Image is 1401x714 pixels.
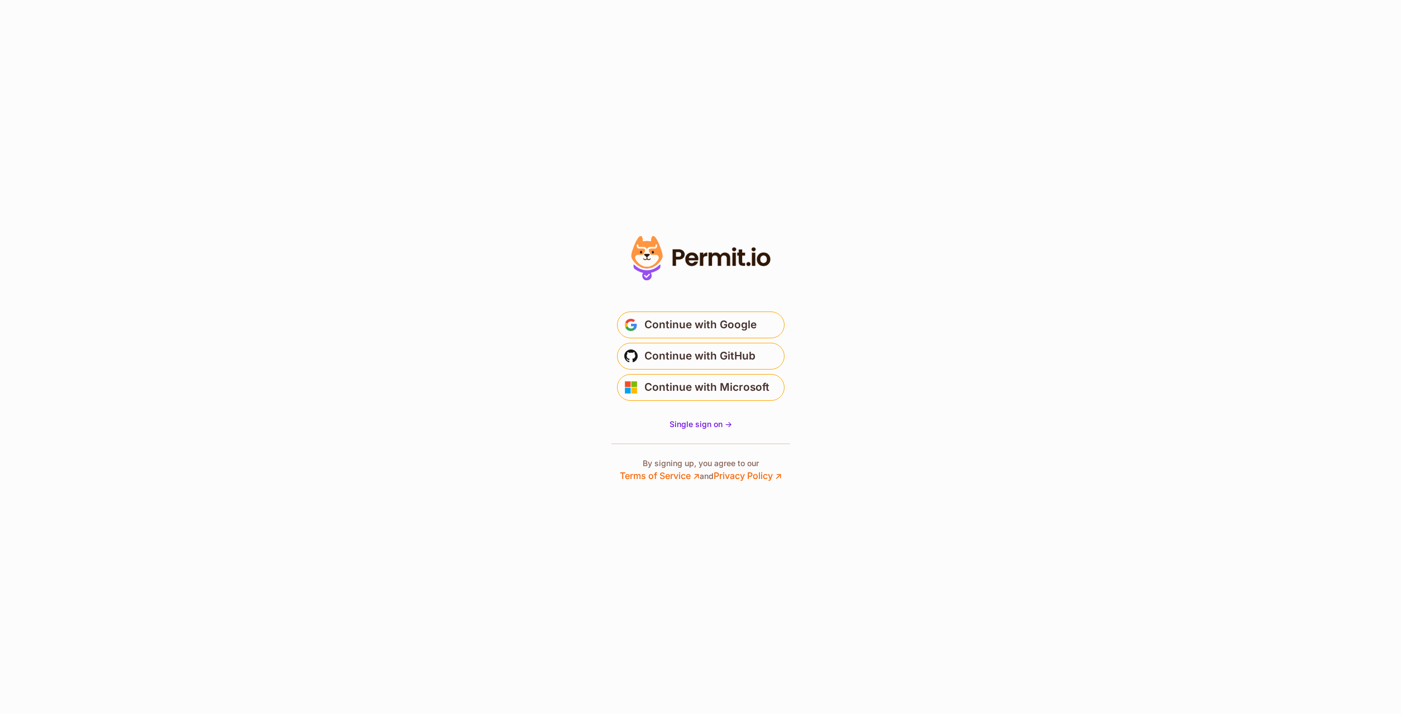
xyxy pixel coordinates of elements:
[617,343,785,370] button: Continue with GitHub
[644,316,757,334] span: Continue with Google
[714,470,782,481] a: Privacy Policy ↗
[617,312,785,338] button: Continue with Google
[644,378,769,396] span: Continue with Microsoft
[617,374,785,401] button: Continue with Microsoft
[620,458,782,482] p: By signing up, you agree to our and
[670,419,732,430] a: Single sign on ->
[644,347,756,365] span: Continue with GitHub
[670,419,732,429] span: Single sign on ->
[620,470,700,481] a: Terms of Service ↗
